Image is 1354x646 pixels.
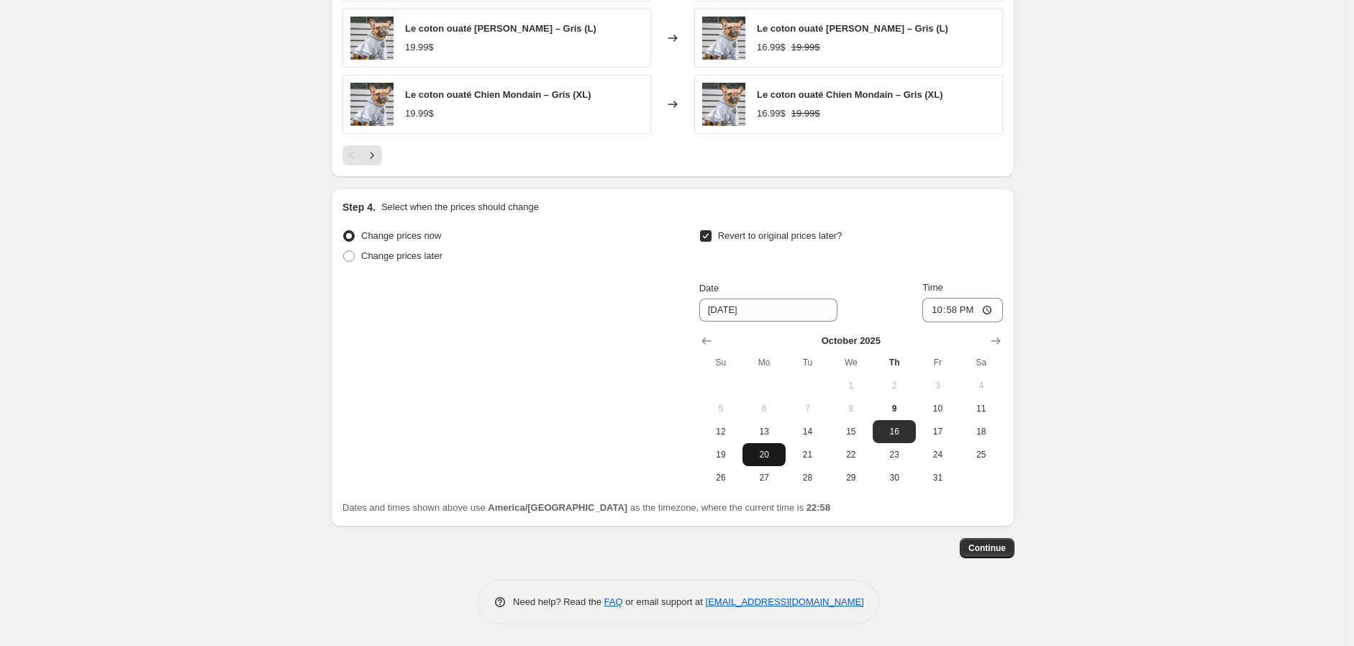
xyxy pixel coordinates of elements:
button: Sunday October 26 2025 [699,466,742,489]
span: Th [878,357,910,368]
span: Dates and times shown above use as the timezone, where the current time is [342,502,830,513]
button: Tuesday October 7 2025 [786,397,829,420]
button: Next [362,145,382,165]
th: Monday [742,351,786,374]
span: 3 [922,380,953,391]
span: Revert to original prices later? [718,230,842,241]
span: Sa [965,357,997,368]
button: Monday October 6 2025 [742,397,786,420]
span: 29 [835,472,867,483]
button: Monday October 20 2025 [742,443,786,466]
th: Saturday [960,351,1003,374]
span: 10 [922,403,953,414]
button: Tuesday October 21 2025 [786,443,829,466]
span: Le coton ouaté [PERSON_NAME] – Gris (L) [405,23,596,34]
button: Thursday October 2 2025 [873,374,916,397]
span: 11 [965,403,997,414]
a: [EMAIL_ADDRESS][DOMAIN_NAME] [706,596,864,607]
button: Sunday October 12 2025 [699,420,742,443]
button: Sunday October 5 2025 [699,397,742,420]
p: Select when the prices should change [381,200,539,214]
span: 31 [922,472,953,483]
span: Tu [791,357,823,368]
span: 2 [878,380,910,391]
button: Monday October 13 2025 [742,420,786,443]
span: 23 [878,449,910,460]
span: Su [705,357,737,368]
button: Saturday October 18 2025 [960,420,1003,443]
button: Wednesday October 8 2025 [830,397,873,420]
span: 30 [878,472,910,483]
input: 12:00 [922,298,1003,322]
button: Sunday October 19 2025 [699,443,742,466]
div: 19.99$ [405,40,434,55]
button: Thursday October 23 2025 [873,443,916,466]
span: 17 [922,426,953,437]
span: Need help? Read the [513,596,604,607]
span: Mo [748,357,780,368]
button: Saturday October 4 2025 [960,374,1003,397]
button: Wednesday October 22 2025 [830,443,873,466]
span: 9 [878,403,910,414]
button: Wednesday October 1 2025 [830,374,873,397]
span: 1 [835,380,867,391]
span: 22 [835,449,867,460]
th: Tuesday [786,351,829,374]
b: 22:58 [807,502,830,513]
b: America/[GEOGRAPHIC_DATA] [488,502,627,513]
span: 7 [791,403,823,414]
span: 16 [878,426,910,437]
span: 19 [705,449,737,460]
div: 16.99$ [757,40,786,55]
button: Friday October 17 2025 [916,420,959,443]
span: 25 [965,449,997,460]
button: Thursday October 30 2025 [873,466,916,489]
button: Tuesday October 28 2025 [786,466,829,489]
span: Time [922,282,942,293]
span: Change prices now [361,230,441,241]
span: 14 [791,426,823,437]
span: 26 [705,472,737,483]
button: Friday October 24 2025 [916,443,959,466]
div: 16.99$ [757,106,786,121]
span: Le coton ouaté [PERSON_NAME] – Gris (L) [757,23,948,34]
strike: 19.99$ [791,106,820,121]
button: Tuesday October 14 2025 [786,420,829,443]
th: Sunday [699,351,742,374]
button: Friday October 10 2025 [916,397,959,420]
th: Friday [916,351,959,374]
span: Fr [922,357,953,368]
span: We [835,357,867,368]
button: Saturday October 25 2025 [960,443,1003,466]
span: 18 [965,426,997,437]
button: Thursday October 16 2025 [873,420,916,443]
span: Le coton ouaté Chien Mondain – Gris (XL) [757,89,943,100]
img: p_57Y1B8Rke_gHRV39F0Eg_thumb_1515_80x.jpg [702,83,745,126]
span: 5 [705,403,737,414]
nav: Pagination [342,145,382,165]
button: Monday October 27 2025 [742,466,786,489]
span: or email support at [623,596,706,607]
h2: Step 4. [342,200,376,214]
button: Today Thursday October 9 2025 [873,397,916,420]
button: Wednesday October 15 2025 [830,420,873,443]
span: 8 [835,403,867,414]
div: 19.99$ [405,106,434,121]
span: 13 [748,426,780,437]
span: Le coton ouaté Chien Mondain – Gris (XL) [405,89,591,100]
button: Show next month, November 2025 [986,331,1006,351]
strike: 19.99$ [791,40,820,55]
button: Friday October 3 2025 [916,374,959,397]
img: p_57Y1B8Rke_gHRV39F0Eg_thumb_1515_80x.jpg [350,83,394,126]
button: Friday October 31 2025 [916,466,959,489]
th: Thursday [873,351,916,374]
button: Wednesday October 29 2025 [830,466,873,489]
span: Change prices later [361,250,442,261]
span: 28 [791,472,823,483]
span: 27 [748,472,780,483]
span: 20 [748,449,780,460]
span: 21 [791,449,823,460]
button: Continue [960,538,1014,558]
span: 15 [835,426,867,437]
th: Wednesday [830,351,873,374]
